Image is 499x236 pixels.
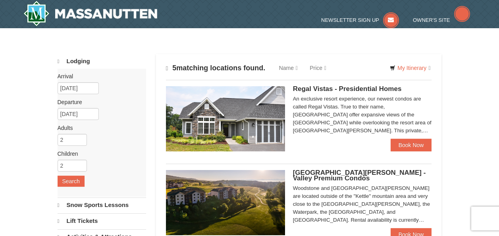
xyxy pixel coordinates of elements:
span: Regal Vistas - Presidential Homes [293,85,402,93]
a: Massanutten Resort [23,1,158,26]
div: An exclusive resort experience, our newest condos are called Regal Vistas. True to their name, [G... [293,95,432,135]
a: Newsletter Sign Up [321,17,399,23]
label: Departure [58,98,140,106]
img: Massanutten Resort Logo [23,1,158,26]
label: Arrival [58,72,140,80]
a: Lodging [58,54,146,69]
span: 5 [172,64,176,72]
label: Children [58,150,140,158]
a: My Itinerary [385,62,435,74]
img: 19219041-4-ec11c166.jpg [166,170,285,235]
h4: matching locations found. [166,64,266,72]
a: Name [273,60,304,76]
div: Woodstone and [GEOGRAPHIC_DATA][PERSON_NAME] are located outside of the "Kettle" mountain area an... [293,184,432,224]
a: Owner's Site [413,17,470,23]
a: Lift Tickets [58,213,146,228]
a: Book Now [391,139,432,151]
a: Price [304,60,332,76]
a: Snow Sports Lessons [58,197,146,213]
span: Owner's Site [413,17,450,23]
button: Search [58,176,85,187]
span: [GEOGRAPHIC_DATA][PERSON_NAME] - Valley Premium Condos [293,169,426,182]
img: 19218991-1-902409a9.jpg [166,86,285,151]
label: Adults [58,124,140,132]
span: Newsletter Sign Up [321,17,379,23]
